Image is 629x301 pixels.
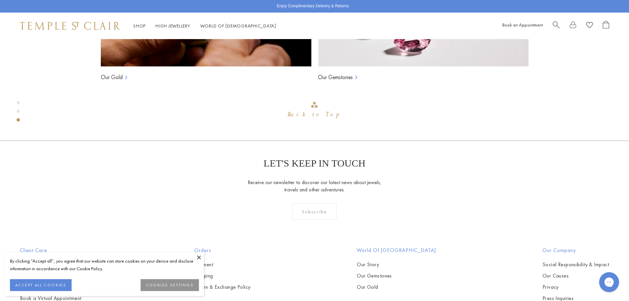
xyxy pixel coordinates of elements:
[586,21,593,31] a: View Wishlist
[264,158,365,169] p: LET'S KEEP IN TOUCH
[156,23,190,29] a: High JewelleryHigh Jewellery
[17,99,20,127] div: Product gallery navigation
[10,257,199,273] div: By clicking “Accept all”, you agree that our website can store cookies on your device and disclos...
[287,109,341,121] div: Back to Top
[194,246,251,254] h2: Orders
[542,272,609,279] a: Our Causes
[553,21,560,31] a: Search
[357,261,436,268] a: Our Story
[287,101,341,121] div: Go to top
[357,272,436,279] a: Our Gemstones
[141,279,199,291] button: COOKIES SETTINGS
[194,261,251,268] a: Payment
[542,246,609,254] h2: Our Company
[20,22,120,30] img: Temple St. Clair
[194,272,251,279] a: Shipping
[603,21,609,31] a: Open Shopping Bag
[542,261,609,268] a: Social Responsibility & Impact
[277,3,349,10] p: Enjoy Complimentary Delivery & Returns
[357,246,436,254] h2: World of [GEOGRAPHIC_DATA]
[194,283,251,291] a: Return & Exchange Policy
[292,203,337,220] div: Subscribe
[20,246,88,254] h2: Client Care
[502,22,543,28] a: Book an Appointment
[596,270,622,294] iframe: Gorgias live chat messenger
[200,23,276,29] a: World of [DEMOGRAPHIC_DATA]World of [DEMOGRAPHIC_DATA]
[10,279,72,291] button: ACCEPT ALL COOKIES
[318,73,353,81] a: Our Gemstones
[247,179,382,193] p: Receive our newsletter to discover our latest news about jewels, travels and other adventures.
[133,23,146,29] a: ShopShop
[542,283,609,291] a: Privacy
[101,73,123,81] a: Our Gold
[357,283,436,291] a: Our Gold
[133,22,276,30] nav: Main navigation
